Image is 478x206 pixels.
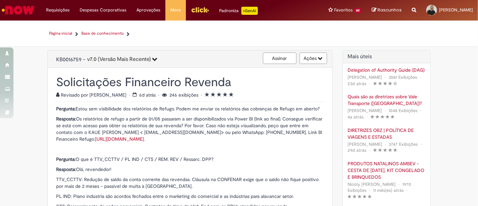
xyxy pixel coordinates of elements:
p: Os relatórios de refugo a partir de 01/05 passaram a ser disponibilizados via Power BI (link ao f... [56,115,324,142]
span: • [368,79,372,88]
a: [URL][DOMAIN_NAME] [95,136,144,142]
span: • [201,92,203,98]
h1: Solicitações Financeiro Revenda [56,76,324,88]
span: Despesas Corporativas [80,7,126,13]
i: 3 [217,92,222,97]
span: 1970 Exibições [348,181,411,194]
span: 11 mês(es) atrás [373,187,404,193]
i: 1 [205,92,209,97]
span: 246 exibições [169,92,198,98]
span: 6d atrás [139,92,156,98]
button: 7.0 (Versão Mais Recente) [87,54,157,65]
time: 29/10/2021 14:50:07 [348,114,364,120]
span: Requisições [46,7,70,13]
span: 1048 Exibições [389,108,418,113]
strong: Pergunta: [56,156,76,162]
span: • [397,180,401,189]
strong: Pergunta: [56,106,76,112]
img: ServiceNow [1,3,35,17]
p: PL IND: Plano indústria são acordos fechados entre o marketing do comercial e as indústrias para ... [56,193,324,200]
span: • [405,186,409,195]
span: • [129,92,131,98]
span: • [368,146,372,155]
span: • [365,112,369,122]
span: KB0016759 [56,56,82,63]
span: 4a atrás [348,114,364,120]
span: Classificação média do artigo - 5.0 de 5 estrelas [205,92,234,98]
span: • [420,140,424,149]
a: Quais são as diretrizes sobre Vale Transporte ([GEOGRAPHIC_DATA])? [348,93,426,107]
span: [PERSON_NAME] [439,7,473,13]
span: • [368,186,372,195]
span: [PERSON_NAME] [348,141,382,147]
strong: Resposta: [56,166,76,172]
span: Rascunhos [377,7,402,13]
span: • [384,73,388,82]
span: 29d atrás [348,147,367,153]
span: 3581 Exibições [389,74,417,80]
span: • [419,106,423,115]
time: 29/07/2025 17:40:49 [348,147,367,153]
img: click_logo_yellow_360x200.png [191,5,209,15]
span: 23d atrás [348,81,367,87]
a: Página inicial [49,31,72,36]
span: • [158,92,161,98]
p: O que é TTV_CCTTV / PL IND / CTS / REM. REV / Ressarc. DPP? [56,156,324,163]
span: [PERSON_NAME] [348,108,382,113]
span: 60 [354,8,362,13]
i: 2 [211,92,215,97]
span: - [83,56,157,63]
span: • [384,106,388,115]
span: • [419,73,423,82]
a: Rascunhos [372,7,402,13]
p: +GenAi [241,7,258,15]
span: Nicoly [PERSON_NAME] [348,181,396,187]
p: Estou sem visibilidade dos relatórios de Refugo. Podem me enviar os relatórios das cobranças de R... [56,105,324,112]
a: DIRETRIZES OBZ | POLÍTICA DE VIAGENS E ESTADAS [348,127,426,140]
span: Revisado por [PERSON_NAME] [56,92,128,98]
a: Delegation of Authority Guide (DAG) [348,67,426,73]
button: Mais ações. [300,53,327,64]
a: PRODUTOS NATALINOS AMBEV - CESTA DE [DATE], KIT CONGELADO E BRINQUEDOS [348,160,426,180]
span: [PERSON_NAME] [348,74,382,80]
span: • [384,140,388,149]
h2: Artigos Mais Úteis [348,54,426,60]
strong: Resposta: [56,116,76,122]
p: Olá, revendedor! [56,166,324,173]
time: 22/08/2025 10:54:37 [139,92,156,98]
time: 04/08/2025 15:44:51 [348,81,367,87]
span: 3747 Exibições [389,141,418,147]
p: TTV_CCTTV: Redução de saldo da conta corrente das revendas. Cláusula na CONFENAR exige que o sald... [56,176,324,190]
i: 4 [223,92,228,97]
a: Base de conhecimento [81,31,124,36]
span: More [170,7,181,13]
div: Padroniza [219,7,258,15]
time: 01/10/2024 16:25:30 [373,187,404,193]
i: 5 [229,92,234,97]
span: Aprovações [136,7,160,13]
button: Assinar [263,53,296,64]
span: Favoritos [334,7,353,13]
